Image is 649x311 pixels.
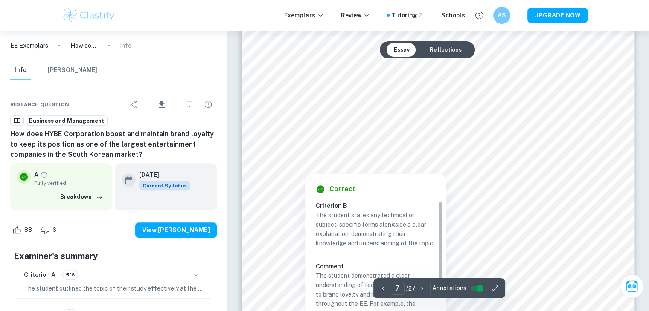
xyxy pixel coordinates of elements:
[472,8,486,23] button: Help and Feedback
[315,210,436,248] p: The student states any technical or subject-specific terms alongside a clear explanation, demonst...
[200,96,217,113] div: Report issue
[620,274,644,298] button: Ask Clai
[315,262,436,271] h6: Comment
[34,179,105,187] span: Fully verified
[14,250,213,262] h5: Examiner's summary
[120,41,131,50] p: Info
[38,223,61,237] div: Dislike
[406,284,416,293] p: / 27
[139,181,190,190] div: This exemplar is based on the current syllabus. Feel free to refer to it for inspiration/ideas wh...
[11,117,23,125] span: EE
[48,61,97,80] button: [PERSON_NAME]
[139,181,190,190] span: Current Syllabus
[387,43,416,57] button: Essay
[70,41,98,50] p: How does HYBE Corporation boost and maintain brand loyalty to keep its position as one of the lar...
[40,171,48,179] a: Grade fully verified
[48,226,61,234] span: 6
[315,201,442,210] h6: Criterion B
[391,11,424,20] a: Tutoring
[527,8,588,23] button: UPGRADE NOW
[181,96,198,113] div: Bookmark
[497,11,506,20] h6: AS
[10,115,24,126] a: EE
[26,117,107,125] span: Business and Management
[125,96,142,113] div: Share
[10,61,31,80] button: Info
[284,11,324,20] p: Exemplars
[10,129,217,160] h6: How does HYBE Corporation boost and maintain brand loyalty to keep its position as one of the lar...
[24,270,55,279] h6: Criterion A
[144,93,179,115] div: Download
[422,43,468,57] button: Reflections
[10,223,37,237] div: Like
[20,226,37,234] span: 88
[62,7,116,24] img: Clastify logo
[135,222,217,238] button: View [PERSON_NAME]
[432,284,466,293] span: Annotations
[493,7,510,24] button: AS
[24,284,203,293] p: The student outlined the topic of their study effectively at the beginning of the essay, clearly ...
[139,170,183,179] h6: [DATE]
[58,190,105,203] button: Breakdown
[441,11,465,20] a: Schools
[63,271,78,279] span: 5/6
[10,101,69,108] span: Research question
[341,11,370,20] p: Review
[26,115,108,126] a: Business and Management
[34,170,38,179] p: A
[10,41,48,50] a: EE Exemplars
[329,184,355,194] h6: Correct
